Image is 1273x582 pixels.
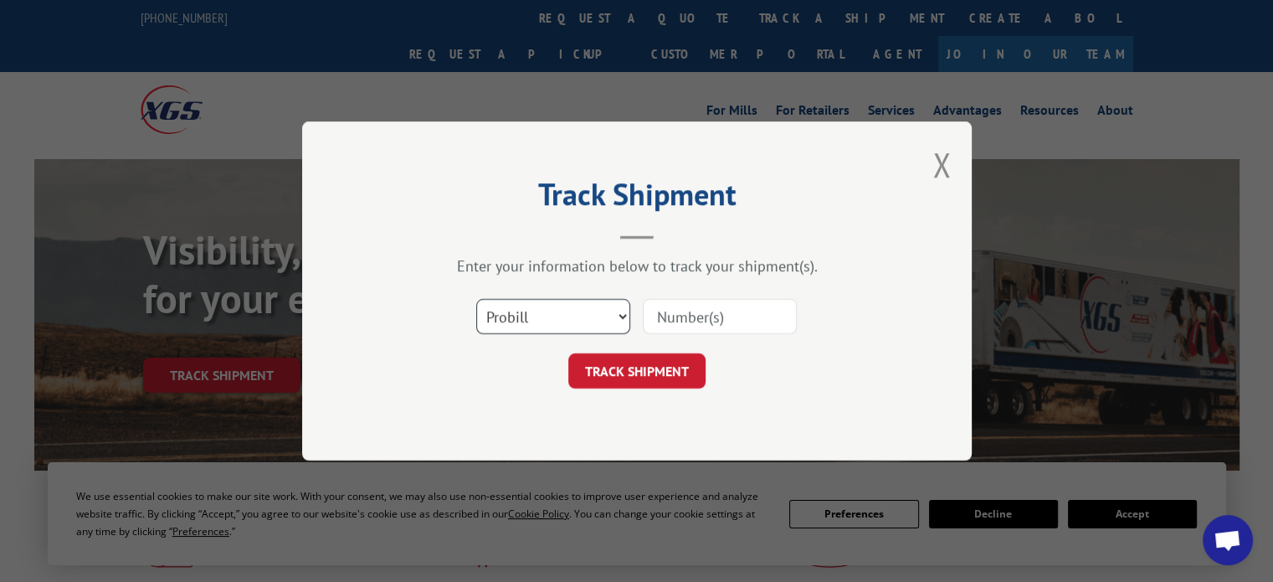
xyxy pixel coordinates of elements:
[932,142,951,187] button: Close modal
[643,299,797,334] input: Number(s)
[386,256,888,276] div: Enter your information below to track your shipment(s).
[568,353,706,389] button: TRACK SHIPMENT
[1203,515,1253,565] div: Open chat
[386,183,888,214] h2: Track Shipment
